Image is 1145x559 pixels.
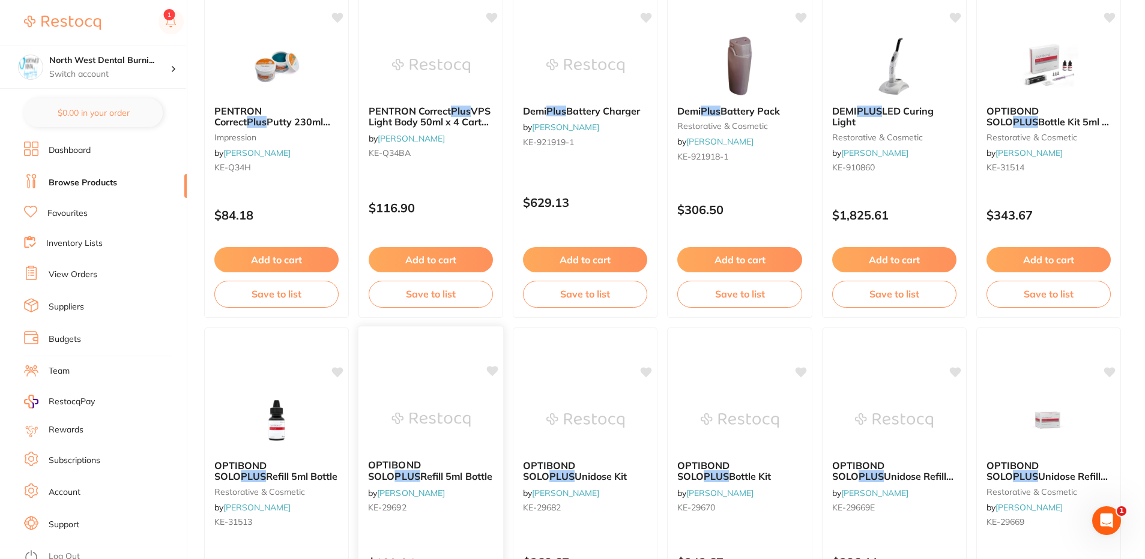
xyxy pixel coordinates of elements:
[546,105,566,117] em: Plus
[575,470,627,482] span: Unidose Kit
[686,136,754,147] a: [PERSON_NAME]
[677,488,754,498] span: by
[523,459,575,482] span: OPTIBOND SOLO
[49,365,70,377] a: Team
[49,177,117,189] a: Browse Products
[986,208,1111,222] p: $343.67
[49,301,84,313] a: Suppliers
[986,105,1039,128] span: OPTIBOND SOLO
[368,459,421,482] span: OPTIBOND SOLO
[49,333,81,345] a: Budgets
[701,36,779,96] img: Demi Plus Battery Pack
[523,460,647,482] b: OPTIBOND SOLO PLUS Unidose Kit
[986,502,1063,513] span: by
[49,455,100,467] a: Subscriptions
[677,281,802,307] button: Save to list
[214,133,339,142] small: impression
[857,105,882,117] em: PLUS
[832,247,956,272] button: Add to cart
[701,390,779,450] img: OPTIBOND SOLO PLUS Bottle Kit
[855,36,933,96] img: DEMI PLUS LED Curing Light
[832,460,956,482] b: OPTIBOND SOLO PLUS Unidose Refill Pack of 100
[214,487,339,497] small: restorative & cosmetic
[266,470,337,482] span: Refill 5ml Bottle
[532,122,599,133] a: [PERSON_NAME]
[1009,36,1087,96] img: OPTIBOND SOLO PLUS Bottle Kit 5ml x 2, Gel etch 3g & 20 Tips
[49,396,95,408] span: RestocqPay
[214,459,267,482] span: OPTIBOND SOLO
[832,459,884,482] span: OPTIBOND SOLO
[369,105,451,117] span: PENTRON Correct
[841,488,908,498] a: [PERSON_NAME]
[49,486,80,498] a: Account
[841,148,908,158] a: [PERSON_NAME]
[24,9,101,37] a: Restocq Logo
[986,459,1039,482] span: OPTIBOND SOLO
[832,148,908,158] span: by
[214,516,252,527] span: KE-31513
[420,470,492,482] span: Refill 5ml Bottle
[214,116,330,139] span: Putty 230ml Catalyst & 230ml Base
[368,487,445,498] span: by
[832,105,934,128] span: LED Curing Light
[832,470,953,493] span: Unidose Refill Pack of 100
[986,116,1109,139] span: Bottle Kit 5ml x 2, Gel etch 3g & 20 Tips
[49,424,83,436] a: Rewards
[24,16,101,30] img: Restocq Logo
[549,470,575,482] em: PLUS
[686,488,754,498] a: [PERSON_NAME]
[832,281,956,307] button: Save to list
[46,238,103,250] a: Inventory Lists
[832,502,875,513] span: KE-29669E
[395,470,420,482] em: PLUS
[677,136,754,147] span: by
[378,133,445,144] a: [PERSON_NAME]
[855,390,933,450] img: OPTIBOND SOLO PLUS Unidose Refill Pack of 100
[721,105,780,117] span: Battery Pack
[523,106,647,116] b: Demi Plus Battery Charger
[247,116,267,128] em: Plus
[1013,470,1038,482] em: PLUS
[369,105,491,139] span: VPS Light Body 50ml x 4 Carts & 16 Tips
[369,247,493,272] button: Add to cart
[677,502,715,513] span: KE-29670
[523,105,546,117] span: Demi
[523,122,599,133] span: by
[214,106,339,128] b: PENTRON Correct Plus Putty 230ml Catalyst & 230ml Base
[729,470,771,482] span: Bottle Kit
[369,133,445,144] span: by
[523,488,599,498] span: by
[369,201,493,215] p: $116.90
[368,459,494,482] b: OPTIBOND SOLO PLUS Refill 5ml Bottle
[24,98,163,127] button: $0.00 in your order
[214,460,339,482] b: OPTIBOND SOLO PLUS Refill 5ml Bottle
[223,502,291,513] a: [PERSON_NAME]
[451,105,471,117] em: Plus
[214,208,339,222] p: $84.18
[238,390,316,450] img: OPTIBOND SOLO PLUS Refill 5ml Bottle
[986,470,1108,493] span: Unidose Refill Pack of 100
[523,247,647,272] button: Add to cart
[214,247,339,272] button: Add to cart
[566,105,640,117] span: Battery Charger
[49,55,171,67] h4: North West Dental Burnie
[523,502,561,513] span: KE-29682
[523,281,647,307] button: Save to list
[369,281,493,307] button: Save to list
[19,55,43,79] img: North West Dental Burnie
[832,488,908,498] span: by
[677,247,802,272] button: Add to cart
[49,145,91,157] a: Dashboard
[546,36,624,96] img: Demi Plus Battery Charger
[986,281,1111,307] button: Save to list
[546,390,624,450] img: OPTIBOND SOLO PLUS Unidose Kit
[677,106,802,116] b: Demi Plus Battery Pack
[832,162,875,173] span: KE-910860
[1117,506,1126,516] span: 1
[47,208,88,220] a: Favourites
[214,148,291,158] span: by
[49,519,79,531] a: Support
[241,470,266,482] em: PLUS
[677,203,802,217] p: $306.50
[832,133,956,142] small: restorative & cosmetic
